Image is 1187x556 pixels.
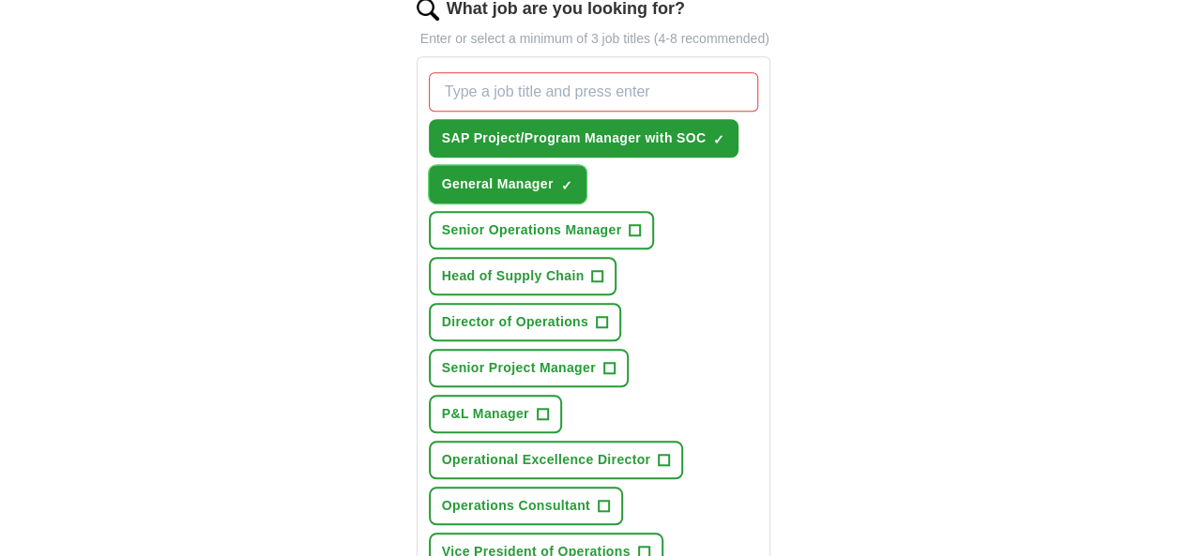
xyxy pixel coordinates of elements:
[442,128,707,148] span: SAP Project/Program Manager with SOC
[429,211,655,249] button: Senior Operations Manager
[442,358,596,378] span: Senior Project Manager
[429,72,759,112] input: Type a job title and press enter
[429,119,739,158] button: SAP Project/Program Manager with SOC✓
[442,496,590,516] span: Operations Consultant
[429,349,629,387] button: Senior Project Manager
[442,220,622,240] span: Senior Operations Manager
[417,29,771,49] p: Enter or select a minimum of 3 job titles (4-8 recommended)
[429,303,621,341] button: Director of Operations
[429,487,623,525] button: Operations Consultant
[713,132,724,147] span: ✓
[442,266,585,286] span: Head of Supply Chain
[429,165,586,203] button: General Manager✓
[429,395,562,433] button: P&L Manager
[429,441,684,479] button: Operational Excellence Director
[442,312,588,332] span: Director of Operations
[442,450,651,470] span: Operational Excellence Director
[442,404,529,424] span: P&L Manager
[429,257,617,295] button: Head of Supply Chain
[442,174,554,194] span: General Manager
[561,178,572,193] span: ✓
